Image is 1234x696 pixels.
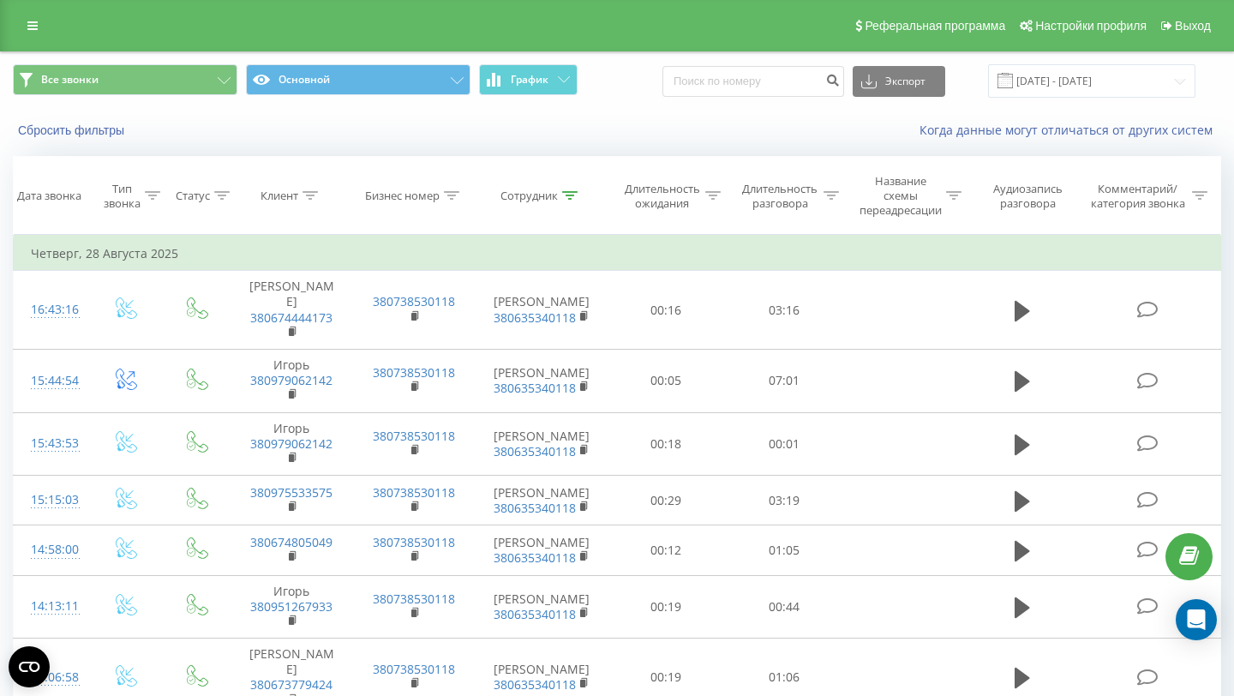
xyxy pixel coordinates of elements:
div: 14:58:00 [31,533,72,567]
td: Игорь [231,350,353,413]
div: Длительность ожидания [623,182,702,211]
td: 00:05 [608,350,726,413]
div: Дата звонка [17,189,81,203]
td: 01:05 [725,525,843,575]
a: 380738530118 [373,428,455,444]
div: Длительность разговора [740,182,819,211]
a: 380635340118 [494,606,576,622]
a: 380674805049 [250,534,332,550]
td: 00:19 [608,575,726,639]
a: 380674444173 [250,309,332,326]
td: [PERSON_NAME] [476,525,608,575]
a: 380738530118 [373,364,455,381]
div: Тип звонка [104,182,141,211]
div: 15:43:53 [31,427,72,460]
td: [PERSON_NAME] [476,476,608,525]
a: Когда данные могут отличаться от других систем [920,122,1221,138]
div: Название схемы переадресации [859,174,942,218]
a: 380951267933 [250,598,332,615]
a: 380738530118 [373,661,455,677]
div: Open Intercom Messenger [1176,599,1217,640]
td: Четверг, 28 Августа 2025 [14,237,1221,271]
div: 14:13:11 [31,590,72,623]
td: 00:12 [608,525,726,575]
td: 07:01 [725,350,843,413]
a: 380635340118 [494,309,576,326]
div: Сотрудник [500,189,558,203]
td: 00:01 [725,412,843,476]
a: 380979062142 [250,372,332,388]
td: 00:29 [608,476,726,525]
button: Open CMP widget [9,646,50,687]
span: График [511,74,548,86]
a: 380738530118 [373,484,455,501]
a: 380635340118 [494,443,576,459]
a: 380738530118 [373,293,455,309]
span: Выход [1175,19,1211,33]
a: 380738530118 [373,534,455,550]
button: Основной [246,64,470,95]
td: 03:19 [725,476,843,525]
button: График [479,64,578,95]
a: 380635340118 [494,676,576,693]
div: 14:06:58 [31,661,72,694]
div: 16:43:16 [31,293,72,327]
a: 380738530118 [373,591,455,607]
div: Статус [176,189,210,203]
td: [PERSON_NAME] [231,271,353,350]
div: Аудиозапись разговора [981,182,1075,211]
a: 380635340118 [494,500,576,516]
td: [PERSON_NAME] [476,412,608,476]
a: 380635340118 [494,549,576,566]
a: 380635340118 [494,380,576,396]
button: Все звонки [13,64,237,95]
td: 00:16 [608,271,726,350]
span: Настройки профиля [1035,19,1147,33]
button: Сбросить фильтры [13,123,133,138]
div: Комментарий/категория звонка [1087,182,1188,211]
div: 15:15:03 [31,483,72,517]
td: [PERSON_NAME] [476,271,608,350]
td: Игорь [231,575,353,639]
td: [PERSON_NAME] [476,575,608,639]
div: 15:44:54 [31,364,72,398]
div: Бизнес номер [365,189,440,203]
div: Клиент [261,189,298,203]
span: Реферальная программа [865,19,1005,33]
td: 03:16 [725,271,843,350]
a: 380673779424 [250,676,332,693]
a: 380975533575 [250,484,332,501]
td: 00:44 [725,575,843,639]
input: Поиск по номеру [662,66,844,97]
td: 00:18 [608,412,726,476]
td: [PERSON_NAME] [476,350,608,413]
a: 380979062142 [250,435,332,452]
td: Игорь [231,412,353,476]
span: Все звонки [41,73,99,87]
button: Экспорт [853,66,945,97]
